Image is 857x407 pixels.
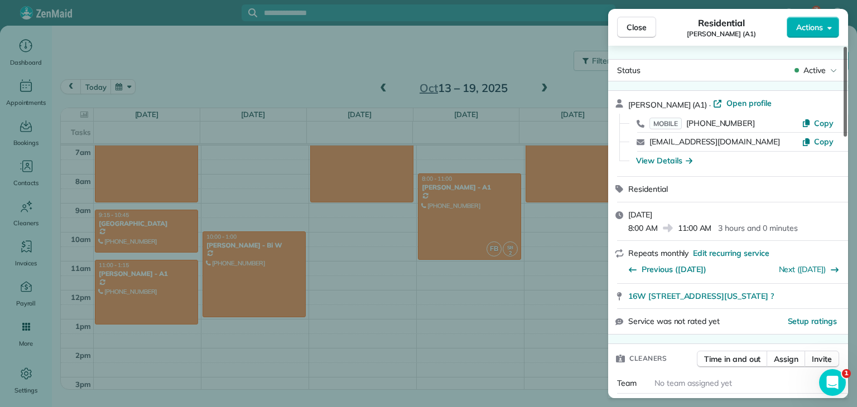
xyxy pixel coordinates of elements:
span: [PHONE_NUMBER] [686,118,755,128]
span: Invite [812,353,832,365]
span: Copy [814,118,834,128]
span: Status [617,65,641,75]
span: 8:00 AM [628,222,658,234]
a: 16W [STREET_ADDRESS][US_STATE] ? [628,290,841,302]
span: Service was not rated yet [628,316,720,327]
span: Setup ratings [788,316,837,326]
span: Team [617,378,637,388]
span: 11:00 AM [678,222,712,234]
button: Copy [802,136,834,147]
span: Open profile [726,98,772,109]
button: Next ([DATE]) [779,264,840,275]
span: · [707,100,713,109]
a: [EMAIL_ADDRESS][DOMAIN_NAME] [649,137,780,147]
span: Residential [698,16,745,30]
span: Actions [796,22,823,33]
span: Assign [774,353,798,365]
span: Cleaners [629,353,667,364]
span: Copy [814,137,834,147]
span: Residential [628,184,668,194]
iframe: Intercom live chat [819,369,846,396]
span: 16W [STREET_ADDRESS][US_STATE] ? [628,290,774,302]
span: MOBILE [649,118,682,129]
span: Edit recurring service [693,248,769,259]
p: 3 hours and 0 minutes [718,222,797,234]
span: [PERSON_NAME] (A1) [628,100,707,110]
button: Previous ([DATE]) [628,264,706,275]
button: Setup ratings [788,316,837,327]
span: Previous ([DATE]) [642,264,706,275]
a: MOBILE[PHONE_NUMBER] [649,118,755,129]
button: Copy [802,118,834,129]
span: Active [803,65,826,76]
button: Invite [805,351,839,367]
span: [PERSON_NAME] (A1) [687,30,756,38]
button: Time in and out [697,351,768,367]
span: [DATE] [628,210,652,220]
span: 1 [842,369,851,378]
a: Next ([DATE]) [779,264,826,274]
button: Assign [767,351,806,367]
span: Close [627,22,647,33]
button: View Details [636,155,692,166]
span: Time in and out [704,353,760,365]
button: Close [617,17,656,38]
span: Repeats monthly [628,248,689,258]
span: No team assigned yet [654,378,732,388]
a: Open profile [713,98,772,109]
